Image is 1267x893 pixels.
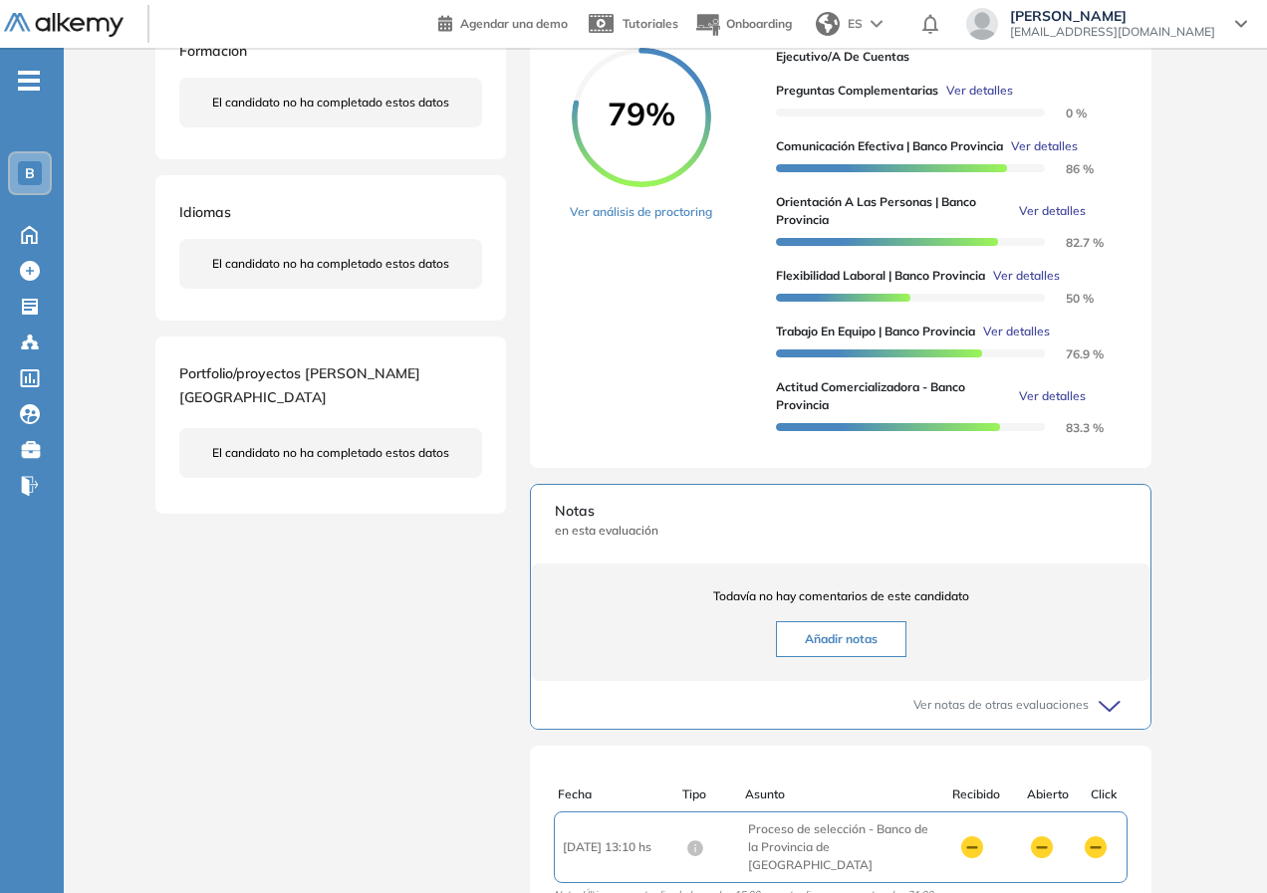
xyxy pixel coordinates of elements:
div: Click [1080,785,1128,803]
span: [PERSON_NAME] [1010,8,1215,24]
a: Ver análisis de proctoring [570,203,712,221]
span: Preguntas complementarias [776,82,938,100]
span: 86 % [1042,161,1094,176]
i: - [18,79,40,83]
span: Flexibilidad Laboral | Banco Provincia [776,267,985,285]
span: Comunicación efectiva | Banco Provincia [776,137,1003,155]
span: 50 % [1042,291,1094,306]
span: Portfolio/proyectos [PERSON_NAME][GEOGRAPHIC_DATA] [179,364,420,406]
span: Ver detalles [1019,202,1086,220]
span: El candidato no ha completado estos datos [212,94,449,112]
button: Ver detalles [1003,137,1078,155]
span: ES [848,15,863,33]
button: Ver detalles [975,323,1050,340]
span: Ver notas de otras evaluaciones [913,696,1089,714]
button: Ver detalles [1011,202,1086,220]
span: Trabajo en equipo | Banco Provincia [776,323,975,340]
button: Ver detalles [1011,387,1086,405]
span: Ver detalles [983,323,1050,340]
span: 76.9 % [1042,346,1104,361]
button: Ver detalles [985,267,1060,285]
img: world [816,12,840,36]
span: Formación [179,42,247,60]
span: Onboarding [726,16,792,31]
button: Ver detalles [938,82,1013,100]
div: Fecha [558,785,682,803]
span: Agendar una demo [460,16,568,31]
span: 83.3 % [1042,420,1104,435]
button: Onboarding [694,3,792,46]
span: [DATE] 13:10 hs [563,838,686,856]
div: Recibido [936,785,1016,803]
span: Tutoriales [623,16,678,31]
span: Actitud comercializadora - Banco Provincia [776,378,1011,414]
button: Añadir notas [776,621,906,657]
a: Agendar una demo [438,10,568,34]
span: El candidato no ha completado estos datos [212,444,449,462]
span: B [25,165,35,181]
img: arrow [871,20,883,28]
span: Idiomas [179,203,231,221]
span: Orientación a las personas | Banco Provincia [776,193,1011,229]
span: Ver detalles [993,267,1060,285]
span: Ver detalles [946,82,1013,100]
div: Asunto [745,785,932,803]
span: Todavía no hay comentarios de este candidato [555,587,1127,605]
div: Abierto [1016,785,1080,803]
span: El candidato no ha completado estos datos [212,255,449,273]
span: [EMAIL_ADDRESS][DOMAIN_NAME] [1010,24,1215,40]
span: Ejecutivo/a de Cuentas [776,48,1112,66]
span: en esta evaluación [555,522,1127,540]
span: 0 % [1042,106,1087,120]
span: Ver detalles [1011,137,1078,155]
span: Proceso de selección - Banco de la Provincia de [GEOGRAPHIC_DATA] [748,820,933,874]
span: Notas [555,501,1127,522]
span: Ver detalles [1019,387,1086,405]
span: 79% [572,98,711,129]
div: Tipo [682,785,745,803]
iframe: Chat Widget [1167,797,1267,893]
div: Widget de chat [1167,797,1267,893]
span: 82.7 % [1042,235,1104,250]
img: Logo [4,13,124,38]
